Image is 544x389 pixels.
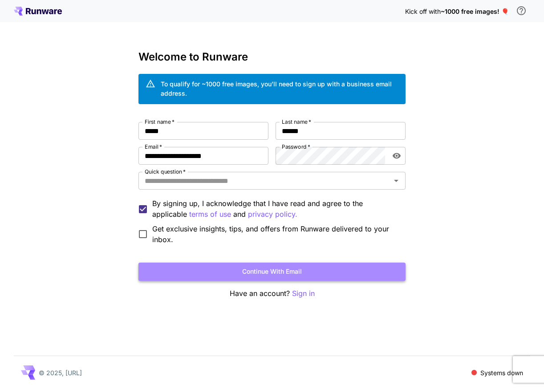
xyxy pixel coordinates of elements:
[389,148,405,164] button: toggle password visibility
[248,209,297,220] button: By signing up, I acknowledge that I have read and agree to the applicable terms of use and
[152,198,398,220] p: By signing up, I acknowledge that I have read and agree to the applicable and
[39,368,82,377] p: © 2025, [URL]
[189,209,231,220] p: terms of use
[480,368,523,377] p: Systems down
[390,174,402,187] button: Open
[161,79,398,98] div: To qualify for ~1000 free images, you’ll need to sign up with a business email address.
[282,118,311,126] label: Last name
[145,118,175,126] label: First name
[248,209,297,220] p: privacy policy.
[138,51,406,63] h3: Welcome to Runware
[138,288,406,299] p: Have an account?
[152,223,398,245] span: Get exclusive insights, tips, and offers from Runware delivered to your inbox.
[189,209,231,220] button: By signing up, I acknowledge that I have read and agree to the applicable and privacy policy.
[145,168,186,175] label: Quick question
[441,8,509,15] span: ~1000 free images! 🎈
[145,143,162,150] label: Email
[138,263,406,281] button: Continue with email
[512,2,530,20] button: In order to qualify for free credit, you need to sign up with a business email address and click ...
[405,8,441,15] span: Kick off with
[282,143,310,150] label: Password
[292,288,315,299] button: Sign in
